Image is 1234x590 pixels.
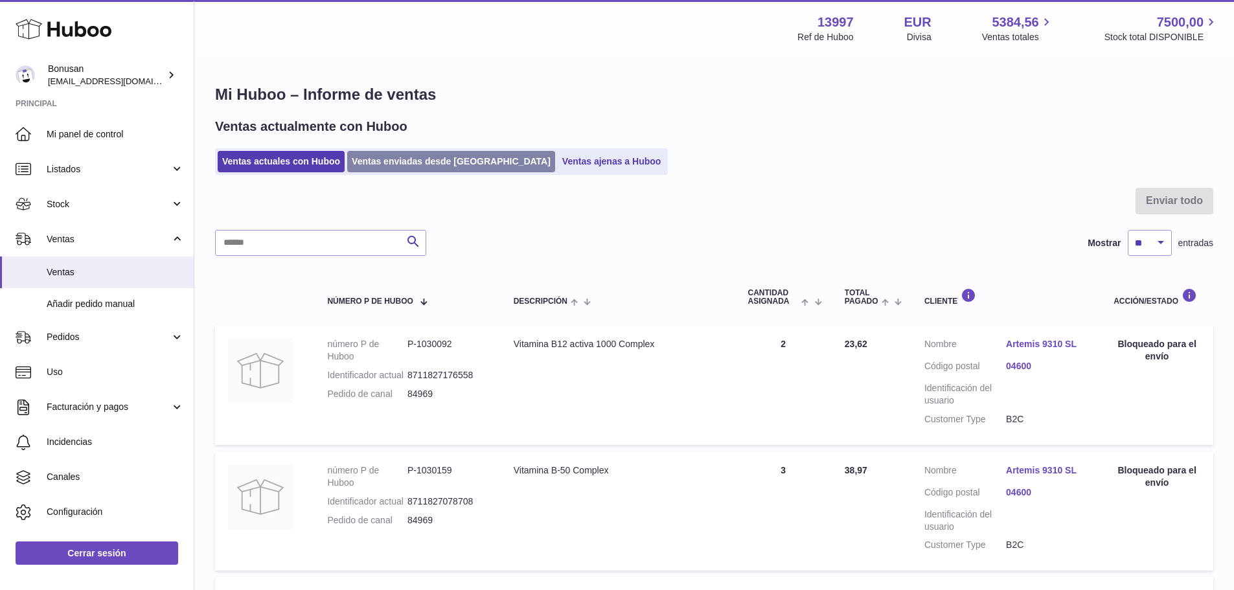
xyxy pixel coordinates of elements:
[1104,31,1218,43] span: Stock total DISPONIBLE
[924,486,1006,502] dt: Código postal
[16,541,178,565] a: Cerrar sesión
[924,288,1088,306] div: Cliente
[1006,539,1088,551] dd: B2C
[904,14,931,31] strong: EUR
[1104,14,1218,43] a: 7500,00 Stock total DISPONIBLE
[924,382,1006,407] dt: Identificación del usuario
[327,495,407,508] dt: Identificador actual
[215,84,1213,105] h1: Mi Huboo – Informe de ventas
[924,360,1006,376] dt: Código postal
[924,508,1006,533] dt: Identificación del usuario
[47,331,170,343] span: Pedidos
[327,464,407,489] dt: número P de Huboo
[982,14,1054,43] a: 5384,56 Ventas totales
[48,63,165,87] div: Bonusan
[514,338,722,350] div: Vitamina B12 activa 1000 Complex
[924,539,1006,551] dt: Customer Type
[47,266,184,278] span: Ventas
[228,338,293,403] img: no-photo.jpg
[407,514,488,527] dd: 84969
[327,297,413,306] span: número P de Huboo
[407,464,488,489] dd: P-1030159
[47,233,170,245] span: Ventas
[47,198,170,210] span: Stock
[327,388,407,400] dt: Pedido de canal
[992,14,1038,31] span: 5384,56
[1178,237,1213,249] span: entradas
[1114,288,1200,306] div: Acción/Estado
[47,163,170,176] span: Listados
[982,31,1054,43] span: Ventas totales
[218,151,345,172] a: Ventas actuales con Huboo
[215,118,407,135] h2: Ventas actualmente con Huboo
[748,289,798,306] span: Cantidad ASIGNADA
[407,388,488,400] dd: 84969
[47,506,184,518] span: Configuración
[1114,464,1200,489] div: Bloqueado para el envío
[735,451,831,571] td: 3
[407,369,488,381] dd: 8711827176558
[407,495,488,508] dd: 8711827078708
[845,289,878,306] span: Total pagado
[514,297,567,306] span: Descripción
[228,464,293,529] img: no-photo.jpg
[924,338,1006,354] dt: Nombre
[48,76,190,86] span: [EMAIL_ADDRESS][DOMAIN_NAME]
[1006,360,1088,372] a: 04600
[327,369,407,381] dt: Identificador actual
[845,465,867,475] span: 38,97
[1006,486,1088,499] a: 04600
[924,413,1006,425] dt: Customer Type
[1114,338,1200,363] div: Bloqueado para el envío
[347,151,555,172] a: Ventas enviadas desde [GEOGRAPHIC_DATA]
[327,514,407,527] dt: Pedido de canal
[558,151,666,172] a: Ventas ajenas a Huboo
[47,436,184,448] span: Incidencias
[1006,338,1088,350] a: Artemis 9310 SL
[1157,14,1204,31] span: 7500,00
[407,338,488,363] dd: P-1030092
[845,339,867,349] span: 23,62
[514,464,722,477] div: Vitamina B-50 Complex
[47,366,184,378] span: Uso
[797,31,853,43] div: Ref de Huboo
[735,325,831,444] td: 2
[1088,237,1121,249] label: Mostrar
[47,298,184,310] span: Añadir pedido manual
[924,464,1006,480] dt: Nombre
[1006,464,1088,477] a: Artemis 9310 SL
[907,31,931,43] div: Divisa
[16,65,35,85] img: internalAdmin-13997@internal.huboo.com
[47,128,184,141] span: Mi panel de control
[47,471,184,483] span: Canales
[47,401,170,413] span: Facturación y pagos
[327,338,407,363] dt: número P de Huboo
[1006,413,1088,425] dd: B2C
[817,14,854,31] strong: 13997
